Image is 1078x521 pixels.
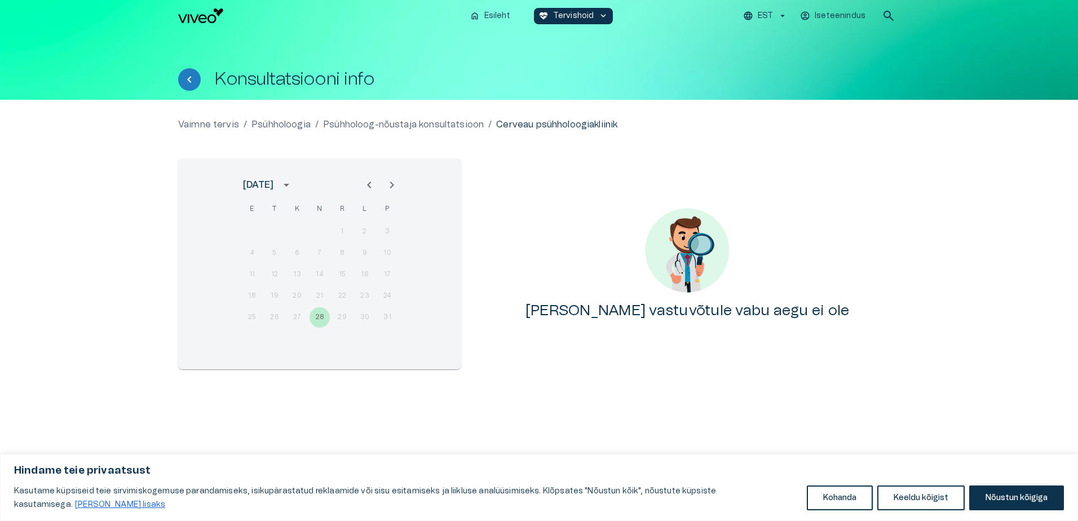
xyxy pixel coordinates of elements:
p: Hindame teie privaatsust [14,464,1064,478]
div: [DATE] [243,178,273,192]
button: Nõustun kõigiga [969,485,1064,510]
span: neljapäev [310,198,330,220]
span: search [882,9,895,23]
button: homeEsileht [465,8,516,24]
h4: [PERSON_NAME] vastuvõtule vabu aegu ei ole [525,302,850,320]
span: pühapäev [377,198,397,220]
button: calendar view is open, switch to year view [277,175,296,195]
p: / [488,118,492,131]
span: Help [58,9,74,18]
h1: Konsultatsiooni info [214,69,374,89]
span: reede [332,198,352,220]
p: Iseteenindus [815,10,865,22]
p: Kasutame küpsiseid teie sirvimiskogemuse parandamiseks, isikupärastatud reklaamide või sisu esita... [14,484,798,511]
span: keyboard_arrow_down [598,11,608,21]
span: teisipäev [264,198,285,220]
p: EST [758,10,773,22]
p: / [315,118,319,131]
img: Viveo logo [178,8,223,23]
button: Iseteenindus [798,8,868,24]
span: ecg_heart [538,11,549,21]
button: ecg_heartTervishoidkeyboard_arrow_down [534,8,613,24]
p: Esileht [484,10,510,22]
button: Keeldu kõigist [877,485,965,510]
button: Kohanda [807,485,873,510]
span: home [470,11,480,21]
span: laupäev [355,198,375,220]
a: Psühholoog-nõustaja konsultatsioon [323,118,484,131]
button: open search modal [877,5,900,27]
span: esmaspäev [242,198,262,220]
img: No content [645,208,730,293]
button: Next month [381,174,403,196]
p: / [244,118,247,131]
p: Cerveau psühholoogiakliinik [496,118,617,131]
button: EST [741,8,789,24]
a: Psühholoogia [251,118,311,131]
span: kolmapäev [287,198,307,220]
button: Tagasi [178,68,201,91]
a: Vaimne tervis [178,118,239,131]
p: Tervishoid [553,10,594,22]
a: Navigate to homepage [178,8,461,23]
a: Loe lisaks [74,500,166,509]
